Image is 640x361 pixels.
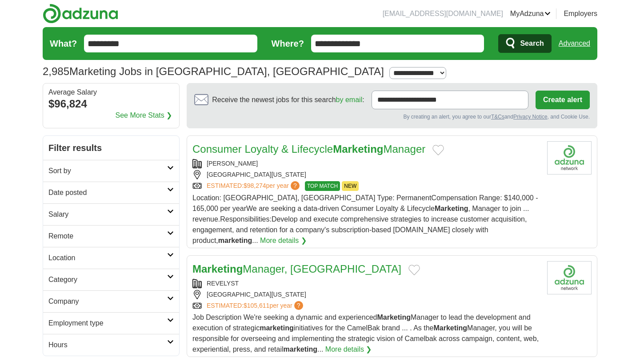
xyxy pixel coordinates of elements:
a: Remote [43,225,179,247]
strong: Marketing [434,324,468,332]
h2: Salary [48,209,167,220]
label: Where? [272,37,304,50]
label: What? [50,37,77,50]
div: [PERSON_NAME] [192,159,540,168]
a: More details ❯ [260,235,307,246]
a: MyAdzuna [510,8,551,19]
li: [EMAIL_ADDRESS][DOMAIN_NAME] [383,8,503,19]
a: MarketingManager, [GEOGRAPHIC_DATA] [192,263,401,275]
strong: Marketing [192,263,243,275]
h2: Company [48,296,167,307]
span: ? [291,181,300,190]
img: Company logo [547,261,592,294]
span: TOP MATCH [305,181,340,191]
button: Add to favorite jobs [432,145,444,155]
h2: Employment type [48,318,167,329]
div: [GEOGRAPHIC_DATA][US_STATE] [192,170,540,179]
a: Employment type [43,312,179,334]
div: [GEOGRAPHIC_DATA][US_STATE] [192,290,540,299]
span: Search [520,35,544,52]
span: Receive the newest jobs for this search : [212,95,364,105]
img: Adzuna logo [43,4,118,24]
div: $96,824 [48,96,174,112]
strong: marketing [284,345,317,353]
a: Salary [43,203,179,225]
a: Location [43,247,179,269]
h2: Date posted [48,187,167,198]
button: Create alert [536,91,590,109]
a: More details ❯ [325,344,372,355]
strong: Marketing [377,313,411,321]
span: $105,611 [244,302,269,309]
div: Average Salary [48,89,174,96]
a: T&Cs [491,114,504,120]
a: Employers [564,8,597,19]
a: Privacy Notice [513,114,548,120]
a: Advanced [559,35,590,52]
span: Location: [GEOGRAPHIC_DATA], [GEOGRAPHIC_DATA] Type: PermanentCompensation Range: $140,000 - 165,... [192,194,538,244]
a: Consumer Loyalty & LifecycleMarketingManager [192,143,425,155]
h2: Location [48,253,167,263]
span: NEW [342,181,359,191]
a: Hours [43,334,179,356]
div: By creating an alert, you agree to our and , and Cookie Use. [194,113,590,121]
div: REVELYST [192,279,540,288]
strong: Marketing [435,205,468,212]
h2: Category [48,274,167,285]
a: Sort by [43,160,179,182]
span: 2,985 [43,63,69,79]
h2: Filter results [43,136,179,160]
h2: Sort by [48,166,167,176]
strong: marketing [218,237,252,244]
h2: Hours [48,340,167,350]
a: ESTIMATED:$98,274per year? [207,181,301,191]
a: Category [43,269,179,290]
h2: Remote [48,231,167,242]
span: Job Description We're seeking a dynamic and experienced Manager to lead the development and execu... [192,313,539,353]
span: $98,274 [244,182,266,189]
button: Add to favorite jobs [408,265,420,275]
a: Date posted [43,182,179,203]
span: ? [294,301,303,310]
a: ESTIMATED:$105,611per year? [207,301,305,310]
a: by email [336,96,363,103]
h1: Marketing Jobs in [GEOGRAPHIC_DATA], [GEOGRAPHIC_DATA] [43,65,384,77]
button: Search [498,34,551,53]
a: Company [43,290,179,312]
strong: marketing [260,324,293,332]
a: See More Stats ❯ [116,110,172,121]
img: Company logo [547,141,592,175]
strong: Marketing [333,143,383,155]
